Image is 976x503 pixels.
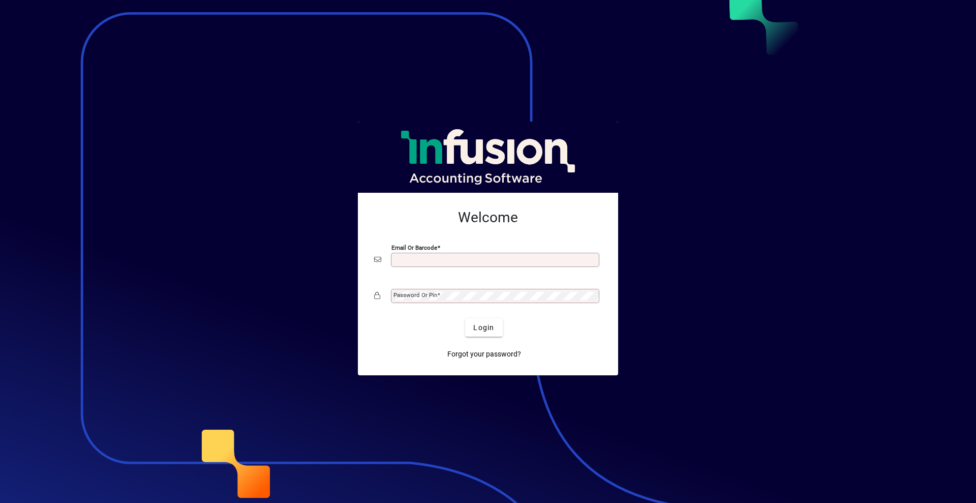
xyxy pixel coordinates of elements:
[393,291,437,299] mat-label: Password or Pin
[447,349,521,360] span: Forgot your password?
[374,209,602,226] h2: Welcome
[443,345,525,363] a: Forgot your password?
[391,244,437,251] mat-label: Email or Barcode
[465,318,502,337] button: Login
[473,322,494,333] span: Login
